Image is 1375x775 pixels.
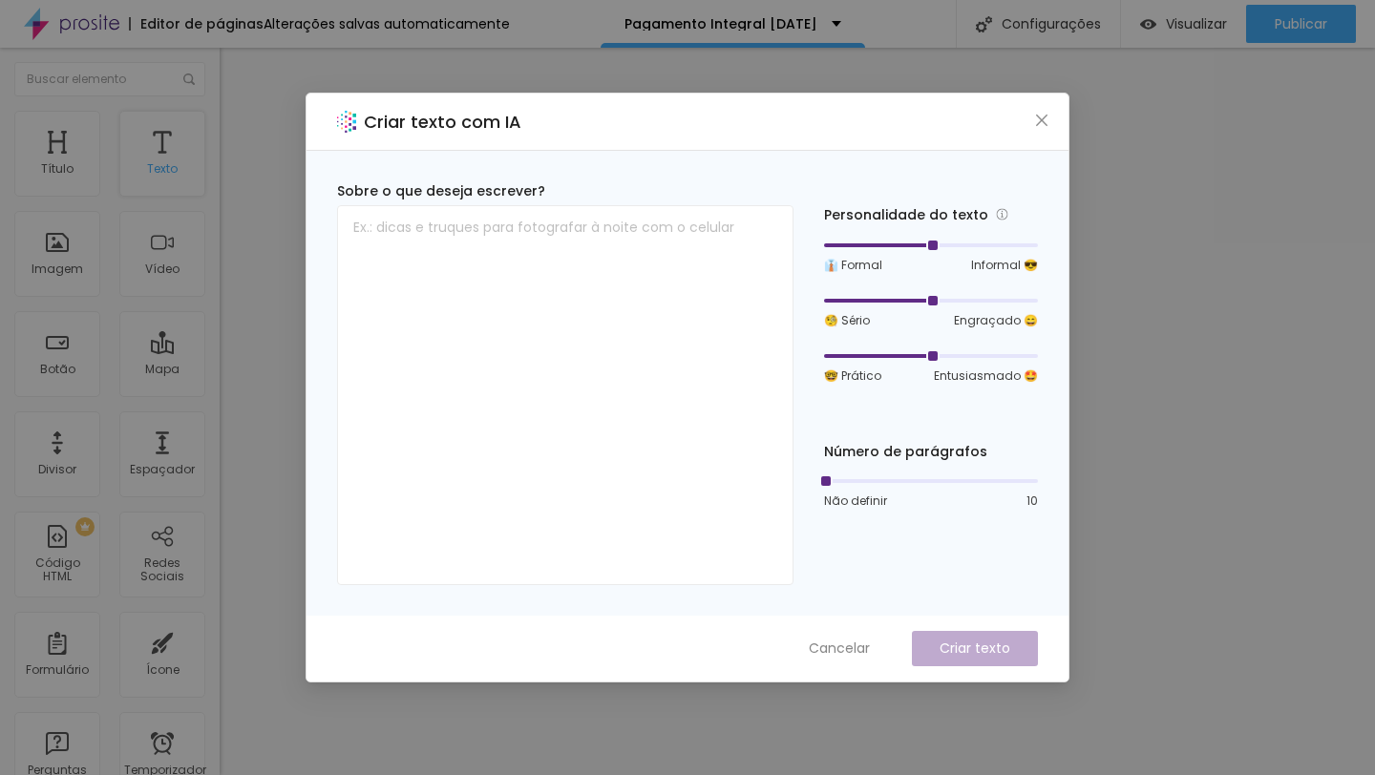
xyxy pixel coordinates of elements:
[146,661,180,678] font: Ícone
[1032,111,1052,131] button: Fechar
[35,555,80,584] font: Código HTML
[1275,14,1327,33] font: Publicar
[220,48,1375,775] iframe: Editor
[809,639,870,658] font: Cancelar
[147,160,178,177] font: Texto
[824,312,870,328] font: 🧐 Sério
[145,361,180,377] font: Mapa
[934,367,1038,384] font: Entusiasmado 🤩
[1246,5,1356,43] button: Publicar
[1166,14,1227,33] font: Visualizar
[140,555,184,584] font: Redes Sociais
[14,62,205,96] input: Buscar elemento
[971,257,1038,273] font: Informal 😎
[1002,14,1101,33] font: Configurações
[264,14,510,33] font: Alterações salvas automaticamente
[364,110,521,134] font: Criar texto com IA
[824,205,988,224] font: Personalidade do texto
[337,181,545,200] font: Sobre o que deseja escrever?
[824,492,887,509] font: Não definir
[824,442,987,461] font: Número de parágrafos
[26,661,89,678] font: Formulário
[140,14,264,33] font: Editor de páginas
[183,73,195,85] img: Ícone
[1026,492,1038,509] font: 10
[954,312,1038,328] font: Engraçado 😄
[32,261,83,277] font: Imagem
[1034,113,1049,128] span: fechar
[40,361,75,377] font: Botão
[824,257,882,273] font: 👔 Formal
[1121,5,1246,43] button: Visualizar
[38,461,76,477] font: Divisor
[130,461,195,477] font: Espaçador
[145,261,180,277] font: Vídeo
[976,16,992,32] img: Ícone
[41,160,74,177] font: Título
[824,367,881,384] font: 🤓 Prático
[912,631,1038,666] button: Criar texto
[1140,16,1156,32] img: view-1.svg
[624,14,817,33] font: Pagamento Integral [DATE]
[790,631,889,666] button: Cancelar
